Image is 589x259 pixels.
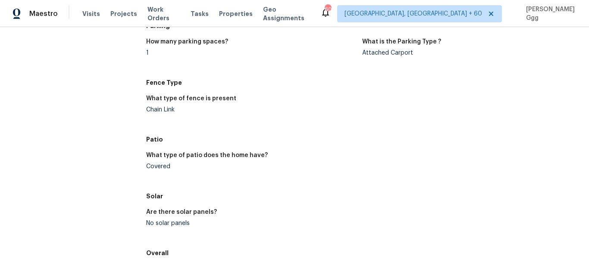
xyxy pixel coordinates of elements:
[146,135,579,144] h5: Patio
[29,9,58,18] span: Maestro
[147,5,180,22] span: Work Orders
[146,163,356,170] div: Covered
[523,5,576,22] span: [PERSON_NAME] Ggg
[362,39,441,45] h5: What is the Parking Type ?
[362,50,572,56] div: Attached Carport
[146,220,356,226] div: No solar panels
[191,11,209,17] span: Tasks
[146,192,579,200] h5: Solar
[146,107,356,113] div: Chain Link
[146,78,579,87] h5: Fence Type
[219,9,253,18] span: Properties
[325,5,331,14] div: 603
[82,9,100,18] span: Visits
[146,152,268,158] h5: What type of patio does the home have?
[110,9,137,18] span: Projects
[345,9,482,18] span: [GEOGRAPHIC_DATA], [GEOGRAPHIC_DATA] + 60
[146,96,236,102] h5: What type of fence is present
[146,39,228,45] h5: How many parking spaces?
[263,5,310,22] span: Geo Assignments
[146,50,356,56] div: 1
[146,249,579,257] h5: Overall
[146,209,217,215] h5: Are there solar panels?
